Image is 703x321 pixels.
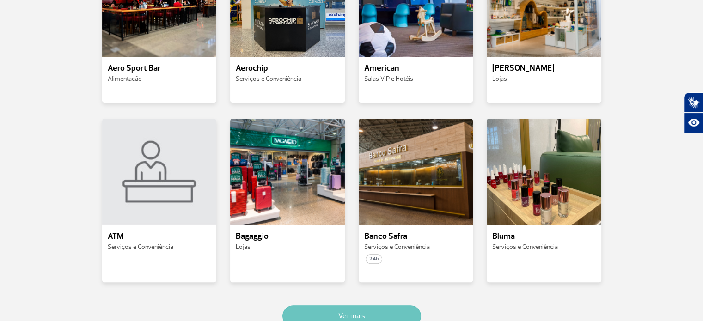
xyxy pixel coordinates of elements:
[236,75,301,83] span: Serviços e Conveniência
[684,113,703,133] button: Abrir recursos assistivos.
[684,92,703,133] div: Plugin de acessibilidade da Hand Talk.
[684,92,703,113] button: Abrir tradutor de língua de sinais.
[492,75,507,83] span: Lojas
[236,243,251,251] span: Lojas
[364,64,468,73] p: American
[108,64,211,73] p: Aero Sport Bar
[366,254,382,264] span: 24h
[108,232,211,241] p: ATM
[492,64,596,73] p: [PERSON_NAME]
[364,232,468,241] p: Banco Safra
[364,75,413,83] span: Salas VIP e Hotéis
[492,232,596,241] p: Bluma
[236,232,339,241] p: Bagaggio
[492,243,558,251] span: Serviços e Conveniência
[108,75,142,83] span: Alimentação
[236,64,339,73] p: Aerochip
[364,243,430,251] span: Serviços e Conveniência
[108,243,173,251] span: Serviços e Conveniência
